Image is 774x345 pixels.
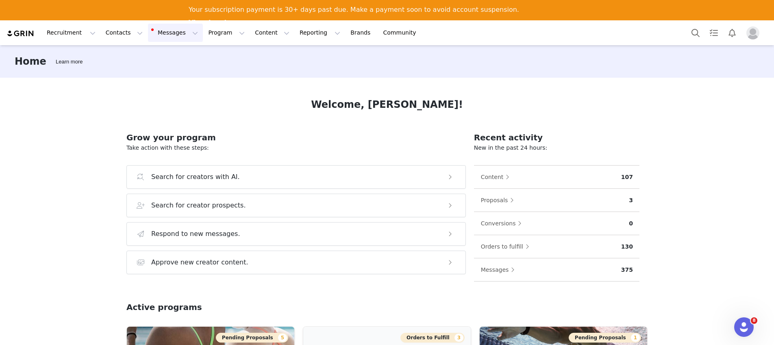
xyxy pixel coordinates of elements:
[126,131,466,144] h2: Grow your program
[480,217,526,230] button: Conversions
[7,30,35,37] img: grin logo
[480,194,518,207] button: Proposals
[621,266,633,274] p: 375
[569,333,641,343] button: Pending Proposals1
[480,240,533,253] button: Orders to fulfill
[474,131,639,144] h2: Recent activity
[751,317,757,324] span: 8
[480,263,519,276] button: Messages
[101,24,148,42] button: Contacts
[346,24,378,42] a: Brands
[126,165,466,189] button: Search for creators with AI.
[151,258,248,267] h3: Approve new creator content.
[723,24,741,42] button: Notifications
[54,58,84,66] div: Tooltip anchor
[705,24,723,42] a: Tasks
[15,54,46,69] h3: Home
[126,144,466,152] p: Take action with these steps:
[295,24,345,42] button: Reporting
[216,333,288,343] button: Pending Proposals5
[203,24,250,42] button: Program
[629,196,633,205] p: 3
[621,173,633,181] p: 107
[189,19,239,28] a: View Invoices
[629,219,633,228] p: 0
[126,251,466,274] button: Approve new creator content.
[189,6,519,14] div: Your subscription payment is 30+ days past due. Make a payment soon to avoid account suspension.
[746,26,759,39] img: placeholder-profile.jpg
[126,301,202,313] h2: Active programs
[42,24,100,42] button: Recruitment
[741,26,767,39] button: Profile
[126,222,466,246] button: Respond to new messages.
[400,333,465,343] button: Orders to Fulfill3
[148,24,203,42] button: Messages
[126,194,466,217] button: Search for creator prospects.
[151,229,240,239] h3: Respond to new messages.
[474,144,639,152] p: New in the past 24 hours:
[311,97,463,112] h1: Welcome, [PERSON_NAME]!
[621,242,633,251] p: 130
[250,24,294,42] button: Content
[687,24,704,42] button: Search
[734,317,754,337] iframe: Intercom live chat
[151,201,246,210] h3: Search for creator prospects.
[378,24,425,42] a: Community
[480,170,514,183] button: Content
[151,172,240,182] h3: Search for creators with AI.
